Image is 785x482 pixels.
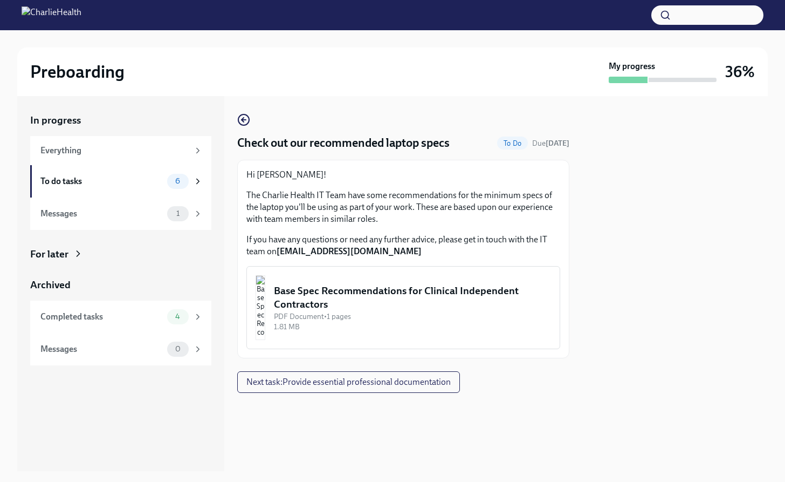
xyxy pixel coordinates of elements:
span: To Do [497,139,528,147]
div: Messages [40,343,163,355]
a: Archived [30,278,211,292]
h2: Preboarding [30,61,125,83]
h3: 36% [725,62,755,82]
div: 1.81 MB [274,322,551,332]
a: Messages1 [30,198,211,230]
p: If you have any questions or need any further advice, please get in touch with the IT team on [246,234,560,257]
a: Everything [30,136,211,165]
span: 4 [169,313,187,321]
p: Hi [PERSON_NAME]! [246,169,560,181]
a: In progress [30,113,211,127]
p: The Charlie Health IT Team have some recommendations for the minimum specs of the laptop you'll b... [246,189,560,225]
span: 6 [169,177,187,185]
div: Everything [40,145,189,157]
strong: My progress [609,60,655,72]
img: CharlieHealth [22,6,81,24]
span: 1 [170,209,186,218]
a: For later [30,247,211,261]
div: Base Spec Recommendations for Clinical Independent Contractors [274,284,551,311]
span: September 25th, 2025 08:00 [532,138,569,148]
h4: Check out our recommended laptop specs [237,135,450,151]
span: Next task : Provide essential professional documentation [246,377,451,388]
strong: [DATE] [546,139,569,148]
div: To do tasks [40,175,163,187]
strong: [EMAIL_ADDRESS][DOMAIN_NAME] [277,246,422,256]
a: Messages0 [30,333,211,365]
a: Completed tasks4 [30,301,211,333]
div: PDF Document • 1 pages [274,311,551,322]
img: Base Spec Recommendations for Clinical Independent Contractors [256,275,265,340]
button: Next task:Provide essential professional documentation [237,371,460,393]
div: Messages [40,208,163,220]
span: Due [532,139,569,148]
span: 0 [169,345,187,353]
button: Base Spec Recommendations for Clinical Independent ContractorsPDF Document•1 pages1.81 MB [246,266,560,349]
a: To do tasks6 [30,165,211,198]
div: For later [30,247,68,261]
div: Completed tasks [40,311,163,323]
